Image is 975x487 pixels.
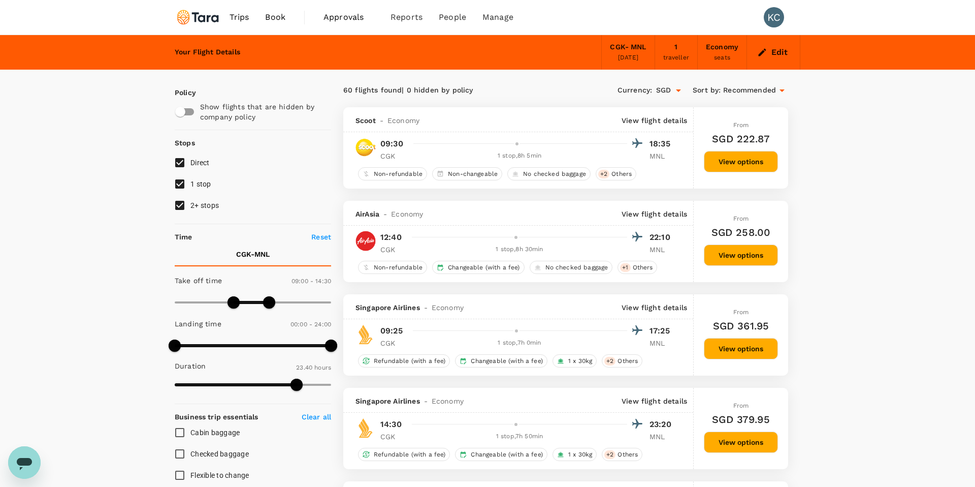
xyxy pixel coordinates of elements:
span: + 1 [620,263,630,272]
img: AK [355,231,376,251]
span: Sort by : [693,85,721,96]
p: MNL [649,151,675,161]
span: + 2 [598,170,609,178]
span: - [420,396,432,406]
span: Manage [482,11,513,23]
span: Economy [391,209,423,219]
span: Economy [387,115,419,126]
div: +2Others [602,448,642,461]
p: Reset [311,232,331,242]
p: MNL [649,338,675,348]
span: Non-changeable [444,170,502,178]
div: Non-refundable [358,167,427,180]
span: Recommended [723,85,776,96]
div: CGK - MNL [610,42,646,53]
p: View flight details [622,302,687,313]
button: View options [704,338,778,359]
span: Changeable (with a fee) [467,450,546,459]
span: Approvals [323,11,374,23]
span: Direct [190,159,210,167]
p: 09:25 [380,325,403,337]
h6: SGD 222.87 [712,131,770,147]
div: 1 stop , 7h 0min [412,338,627,348]
div: 60 flights found | 0 hidden by policy [343,85,566,96]
div: 1 [674,42,677,53]
span: Book [265,11,285,23]
span: No checked baggage [541,263,612,272]
span: From [733,402,749,409]
span: + 2 [604,450,615,459]
span: 2+ stops [190,201,219,209]
span: 1 stop [190,180,211,188]
div: Refundable (with a fee) [358,448,450,461]
button: Edit [755,44,792,60]
button: View options [704,151,778,172]
div: +2Others [602,354,642,368]
span: Refundable (with a fee) [370,357,449,366]
p: MNL [649,245,675,255]
span: People [439,11,466,23]
span: Scoot [355,115,376,126]
span: Trips [230,11,249,23]
h6: SGD 361.95 [713,318,769,334]
div: No checked baggage [530,261,613,274]
p: Duration [175,361,206,371]
p: Time [175,232,192,242]
span: Flexible to change [190,471,249,479]
p: 09:30 [380,138,403,150]
div: 1 stop , 8h 5min [412,151,627,161]
span: No checked baggage [519,170,590,178]
div: 1 x 30kg [552,448,597,461]
p: CGK [380,245,406,255]
span: - [379,209,391,219]
p: View flight details [622,209,687,219]
img: SQ [355,418,376,438]
span: Economy [432,302,464,313]
span: 00:00 - 24:00 [290,321,331,328]
p: 12:40 [380,231,402,244]
h6: SGD 258.00 [711,224,771,240]
span: + 2 [604,357,615,366]
span: Singapore Airlines [355,302,420,313]
div: Non-changeable [432,167,502,180]
span: 23.40 hours [296,364,331,371]
span: Others [613,357,642,366]
strong: Business trip essentials [175,413,258,421]
span: From [733,215,749,222]
div: Refundable (with a fee) [358,354,450,368]
div: traveller [663,53,689,63]
span: AirAsia [355,209,379,219]
p: 23:20 [649,418,675,431]
span: Refundable (with a fee) [370,450,449,459]
p: CGK [380,432,406,442]
span: Economy [432,396,464,406]
div: 1 x 30kg [552,354,597,368]
span: Checked baggage [190,450,249,458]
span: Changeable (with a fee) [444,263,524,272]
p: 22:10 [649,231,675,244]
div: 1 stop , 7h 50min [412,432,627,442]
strong: Stops [175,139,195,147]
p: CGK [380,338,406,348]
p: View flight details [622,396,687,406]
span: Singapore Airlines [355,396,420,406]
span: - [376,115,387,126]
p: CGK [380,151,406,161]
span: Others [607,170,636,178]
div: Changeable (with a fee) [455,354,547,368]
span: Others [613,450,642,459]
div: +2Others [596,167,636,180]
p: CGK - MNL [236,249,270,259]
img: Tara Climate Ltd [175,6,221,28]
p: Landing time [175,319,221,329]
div: Economy [706,42,738,53]
div: Changeable (with a fee) [455,448,547,461]
iframe: Button to launch messaging window [8,446,41,479]
p: View flight details [622,115,687,126]
span: From [733,309,749,316]
span: - [420,302,432,313]
div: KC [764,7,784,27]
span: 1 x 30kg [564,450,596,459]
div: +1Others [617,261,657,274]
button: View options [704,245,778,266]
